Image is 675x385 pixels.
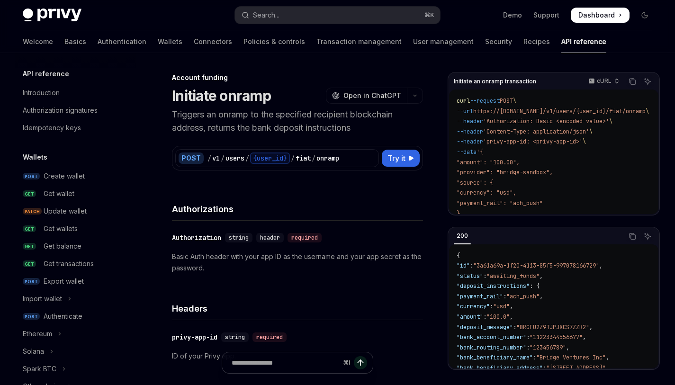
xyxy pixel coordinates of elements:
div: Search... [253,9,279,21]
a: Basics [64,30,86,53]
span: "deposit_instructions" [457,282,530,290]
span: \ [609,117,612,125]
span: , [583,333,586,341]
a: Security [485,30,512,53]
span: Try it [387,152,405,164]
div: fiat [296,153,311,163]
span: GET [23,225,36,233]
div: Account funding [172,73,423,82]
span: "123456789" [530,344,566,351]
span: POST [500,97,513,105]
a: POSTCreate wallet [15,168,136,185]
div: POST [179,152,204,164]
div: Get balance [44,241,81,252]
span: : [526,333,530,341]
span: "usd" [493,303,510,310]
button: Send message [354,356,367,369]
div: required [252,332,287,342]
span: string [225,333,245,341]
span: Open in ChatGPT [343,91,401,100]
span: GET [23,260,36,268]
span: POST [23,278,40,285]
div: users [225,153,244,163]
button: Toggle dark mode [637,8,652,23]
button: Open search [235,7,440,24]
span: https://[DOMAIN_NAME]/v1/users/{user_id}/fiat/onramp [473,107,646,115]
a: Idempotency keys [15,119,136,136]
span: "awaiting_funds" [486,272,540,280]
button: Ask AI [641,75,654,88]
a: Transaction management [316,30,402,53]
span: "status" [457,272,483,280]
a: POSTExport wallet [15,273,136,290]
h5: API reference [23,68,69,80]
span: --header [457,138,483,145]
span: curl [457,97,470,105]
button: Open in ChatGPT [326,88,407,104]
button: Toggle Ethereum section [15,325,136,342]
h4: Headers [172,302,423,315]
p: Triggers an onramp to the specified recipient blockchain address, returns the bank deposit instru... [172,108,423,134]
a: Policies & controls [243,30,305,53]
button: cURL [583,73,623,90]
span: , [589,323,593,331]
span: ⌘ K [424,11,434,19]
span: , [566,344,569,351]
input: Ask a question... [232,352,339,373]
span: POST [23,173,40,180]
span: POST [23,313,40,320]
span: "currency": "usd", [457,189,516,197]
div: / [245,153,249,163]
button: Toggle Spark BTC section [15,360,136,377]
span: Initiate an onramp transaction [454,78,536,85]
img: dark logo [23,9,81,22]
span: , [599,262,603,269]
div: 200 [454,230,471,242]
div: / [291,153,295,163]
a: Dashboard [571,8,630,23]
span: : [470,262,473,269]
a: POSTAuthenticate [15,308,136,325]
span: : [483,272,486,280]
a: GETGet wallet [15,185,136,202]
div: Create wallet [44,170,85,182]
p: cURL [597,77,612,85]
h4: Authorizations [172,203,423,215]
span: "amount": "100.00", [457,159,520,166]
span: GET [23,243,36,250]
button: Ask AI [641,230,654,242]
span: "payment_rail": "ach_push" [457,199,543,207]
p: Basic Auth header with your app ID as the username and your app secret as the password. [172,251,423,274]
span: "Bridge Ventures Inc" [536,354,606,361]
div: Get wallet [44,188,74,199]
span: \ [583,138,586,145]
span: "3a61a69a-1f20-4113-85f5-997078166729" [473,262,599,269]
span: { [457,252,460,260]
span: "bank_beneficiary_name" [457,354,533,361]
span: "provider": "bridge-sandbox", [457,169,553,176]
div: / [221,153,225,163]
span: Dashboard [578,10,615,20]
span: --url [457,107,473,115]
span: : [543,364,546,372]
span: : { [530,282,540,290]
span: : [503,293,506,300]
span: "bank_beneficiary_address" [457,364,543,372]
span: "source": { [457,179,493,187]
span: \ [589,128,593,135]
span: PATCH [23,208,42,215]
div: Introduction [23,87,60,98]
span: --header [457,128,483,135]
span: "currency" [457,303,490,310]
span: "100.0" [486,313,510,321]
span: , [606,354,609,361]
span: GET [23,190,36,197]
button: Try it [382,150,420,167]
div: Spark BTC [23,363,56,375]
div: / [207,153,211,163]
a: GETGet balance [15,238,136,255]
span: "payment_rail" [457,293,503,300]
a: Demo [503,10,522,20]
button: Copy the contents from the code block [626,230,639,242]
span: \ [513,97,516,105]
